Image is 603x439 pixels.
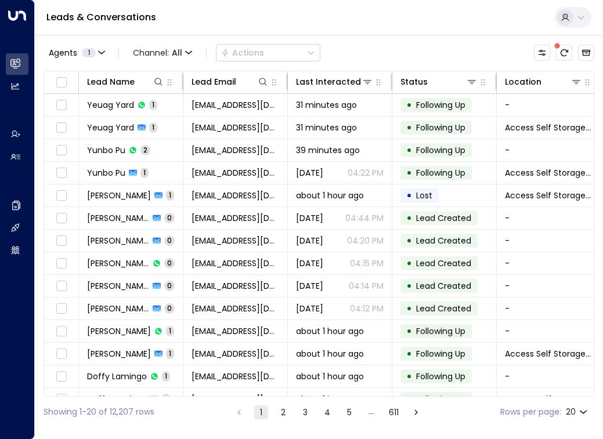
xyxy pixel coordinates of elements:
span: Oana Balaneanu [87,190,151,201]
span: Toggle select row [54,121,68,135]
span: 1 [162,394,170,404]
span: Aug 31, 2025 [296,303,323,314]
span: Yunbo Pu [87,167,125,179]
span: Yeuag Yard [87,122,134,133]
p: 04:12 PM [350,303,384,314]
button: Archived Leads [578,45,594,61]
button: Actions [216,44,320,61]
div: Location [505,75,541,89]
span: 0 [164,258,175,268]
label: Rows per page: [500,406,561,418]
span: oana_balaneanu@yahoo.com [192,280,279,292]
span: 1 [166,190,174,200]
span: oana_balaneanu@yahoo.com [192,212,279,224]
span: Doffy Lamingo [87,393,147,405]
span: oana_balaneanu@yahoo.com [192,235,279,246]
span: ya88@hotmail.com [192,122,279,133]
span: 2 [140,145,150,155]
span: 31 minutes ago [296,122,357,133]
div: Lead Email [192,75,269,89]
div: • [406,253,412,273]
span: Saheed Bello [87,348,151,360]
span: abel1puyunbo@icloud.com [192,144,279,156]
span: about 1 hour ago [296,371,364,382]
div: • [406,367,412,386]
div: • [406,344,412,364]
span: about 1 hour ago [296,393,364,405]
span: Toggle select row [54,166,68,180]
span: Following Up [416,144,465,156]
span: Toggle select row [54,256,68,271]
span: Following Up [416,348,465,360]
td: - [497,320,601,342]
span: oana_balaneanu@yahoo.com [192,190,279,201]
span: Following Up [416,167,465,179]
span: There are new threads available. Refresh the grid to view the latest updates. [556,45,572,61]
span: 1 [149,100,157,110]
span: Toggle select row [54,279,68,293]
nav: pagination navigation [232,405,424,419]
span: All [172,48,182,57]
span: 1 [82,48,96,57]
span: Aug 31, 2025 [296,212,323,224]
span: Toggle select all [54,75,68,90]
td: - [497,297,601,320]
p: 04:14 PM [349,280,384,292]
span: Following Up [416,371,465,382]
span: about 1 hour ago [296,325,364,337]
span: 1 [166,326,174,336]
span: Following Up [416,325,465,337]
span: Access Self Storage - Ealing [505,122,593,133]
td: - [497,94,601,116]
span: Saheed Bello [87,325,151,337]
span: Lead Created [416,235,471,246]
span: Access Self Storage High Wycombe [505,190,593,201]
span: Toggle select row [54,143,68,158]
div: • [406,276,412,296]
span: Oana Balaneanu [87,280,149,292]
div: Button group with a nested menu [216,44,320,61]
span: 0 [164,213,175,223]
div: • [406,208,412,228]
span: Oana Balaneanu [87,303,149,314]
button: Go to page 2 [276,405,290,419]
span: 1 [162,371,170,381]
span: saheed1970@yahoo.co.uk [192,325,279,337]
button: Agents1 [44,45,109,61]
p: 04:15 PM [350,257,384,269]
button: Customize [534,45,550,61]
div: Lead Email [192,75,236,89]
span: oana_balaneanu@yahoo.com [192,257,279,269]
div: Status [400,75,478,89]
span: dressrosa12@hotmail.com [192,371,279,382]
td: - [497,139,601,161]
span: Aug 31, 2025 [296,235,323,246]
div: Lead Name [87,75,164,89]
p: 04:44 PM [345,212,384,224]
span: abel1puyunbo@icloud.com [192,167,279,179]
p: 04:20 PM [347,235,384,246]
div: Location [505,75,582,89]
div: 20 [566,404,590,420]
span: Channel: [128,45,197,61]
button: Channel:All [128,45,197,61]
span: 31 minutes ago [296,99,357,111]
button: Go to next page [409,405,423,419]
td: - [497,207,601,229]
span: Lead Created [416,303,471,314]
td: - [497,275,601,297]
span: Access Self Storage - Romford [505,348,593,360]
span: Oana Balaneanu [87,257,149,269]
span: 0 [164,303,175,313]
div: Last Interacted [296,75,373,89]
div: • [406,389,412,409]
span: Oana Balaneanu [87,235,149,246]
span: Lost [416,190,432,201]
span: Aug 31, 2025 [296,280,323,292]
p: 04:22 PM [348,167,384,179]
span: Toggle select row [54,369,68,384]
span: Agents [49,49,77,57]
span: 39 minutes ago [296,144,360,156]
span: Toggle select row [54,188,68,203]
span: saheed1970@yahoo.co.uk [192,348,279,360]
